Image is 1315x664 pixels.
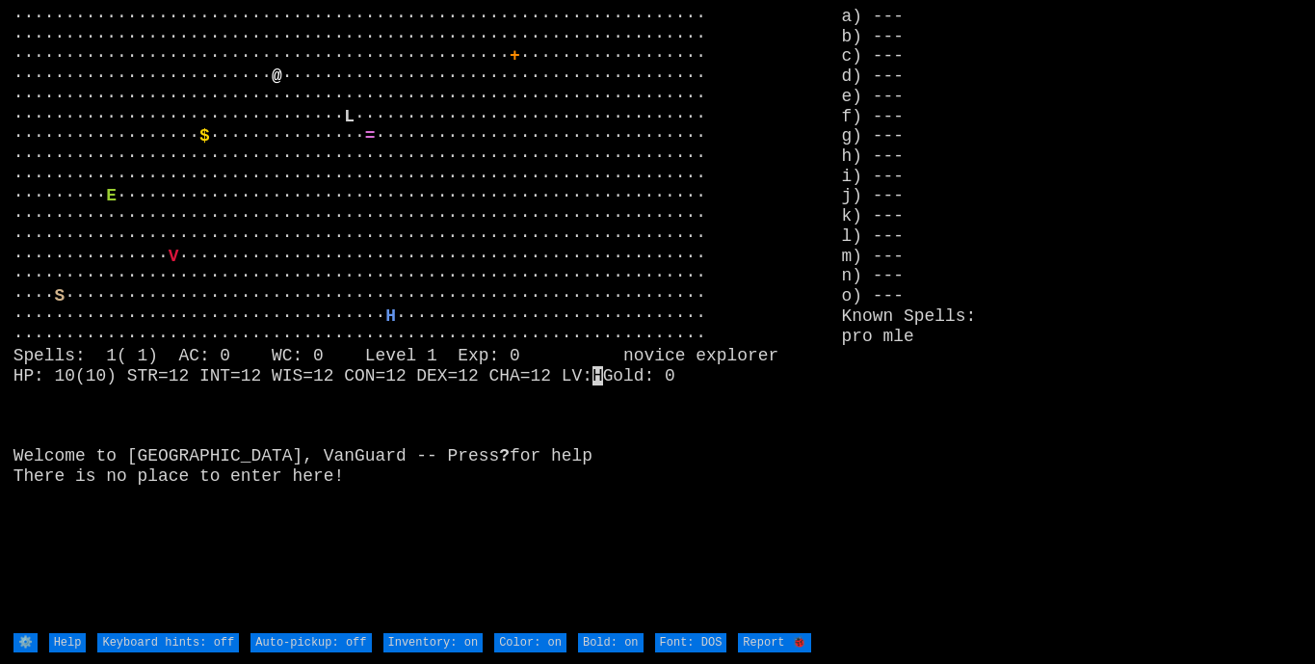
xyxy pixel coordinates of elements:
input: Font: DOS [655,633,727,653]
input: Bold: on [578,633,644,653]
input: Color: on [494,633,566,653]
font: L [344,107,355,126]
input: Auto-pickup: off [250,633,371,653]
font: @ [272,66,282,86]
stats: a) --- b) --- c) --- d) --- e) --- f) --- g) --- h) --- i) --- j) --- k) --- l) --- m) --- n) ---... [842,7,1302,631]
larn: ··································································· ·····························... [13,7,842,631]
b: ? [499,446,510,465]
font: S [55,286,66,305]
font: = [365,126,376,146]
input: Inventory: on [383,633,484,653]
input: Keyboard hints: off [97,633,239,653]
font: + [510,46,520,66]
mark: H [592,366,603,385]
input: ⚙️ [13,633,38,653]
font: H [385,306,396,326]
font: $ [199,126,210,146]
input: Help [49,633,87,653]
font: V [169,247,179,266]
input: Report 🐞 [738,633,810,653]
font: E [106,186,117,205]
